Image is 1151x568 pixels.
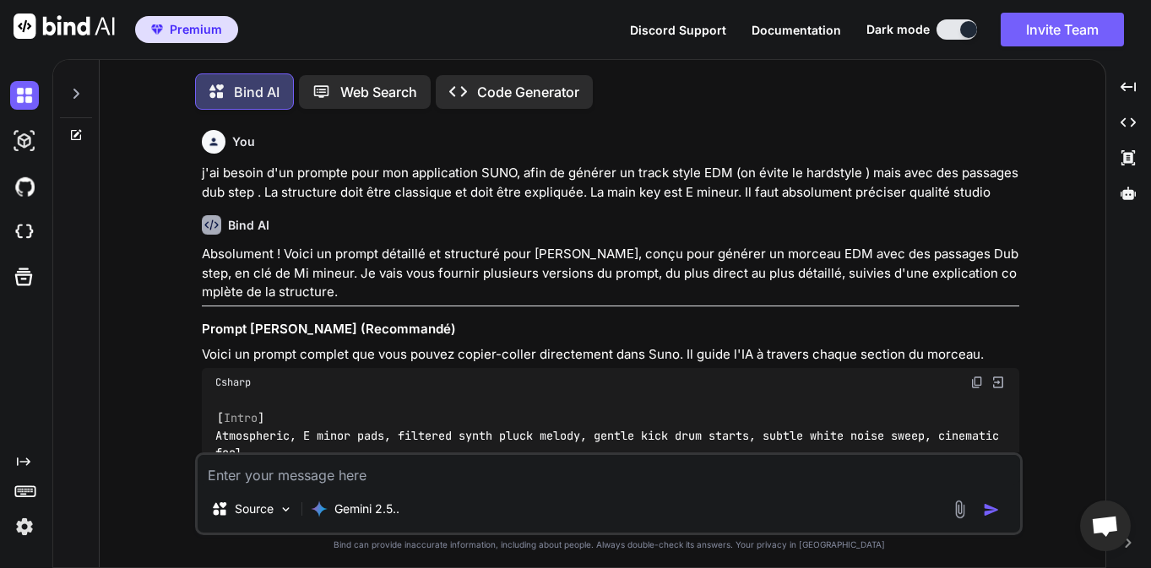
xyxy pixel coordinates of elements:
img: Gemini 2.5 Pro [311,500,328,517]
img: Open in Browser [991,375,1006,390]
img: attachment [950,500,969,519]
div: Ouvrir le chat [1080,500,1131,551]
span: Discord Support [630,23,726,37]
p: Voici un prompt complet que vous pouvez copier-coller directement dans Suno. Il guide l'IA à trav... [202,345,1019,365]
img: darkChat [10,81,39,110]
img: premium [151,24,163,35]
h3: Prompt [PERSON_NAME] (Recommandé) [202,320,1019,339]
button: premiumPremium [135,16,238,43]
p: Bind AI [234,82,280,102]
button: Invite Team [1001,13,1124,46]
img: githubDark [10,172,39,201]
button: Documentation [752,21,841,39]
h6: You [232,133,255,150]
p: Absolument ! Voici un prompt détaillé et structuré pour [PERSON_NAME], conçu pour générer un morc... [202,245,1019,302]
img: icon [983,501,1000,518]
span: Premium [170,21,222,38]
span: Intro [224,411,258,426]
span: Dark mode [866,21,930,38]
img: darkAi-studio [10,127,39,155]
p: Gemini 2.5.. [334,500,399,517]
button: Discord Support [630,21,726,39]
img: cloudideIcon [10,218,39,246]
p: Web Search [340,82,417,102]
p: Bind can provide inaccurate information, including about people. Always double-check its answers.... [195,538,1023,551]
img: Pick Models [279,502,293,517]
h6: Bind AI [228,217,269,234]
p: Code Generator [477,82,579,102]
p: Source [235,500,274,517]
span: Documentation [752,23,841,37]
p: j'ai besoin d'un prompte pour mon application SUNO, afin de générer un track style EDM (on évite ... [202,164,1019,202]
span: Csharp [215,376,251,389]
img: settings [10,512,39,541]
img: copy [970,376,984,389]
img: Bind AI [14,14,115,39]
